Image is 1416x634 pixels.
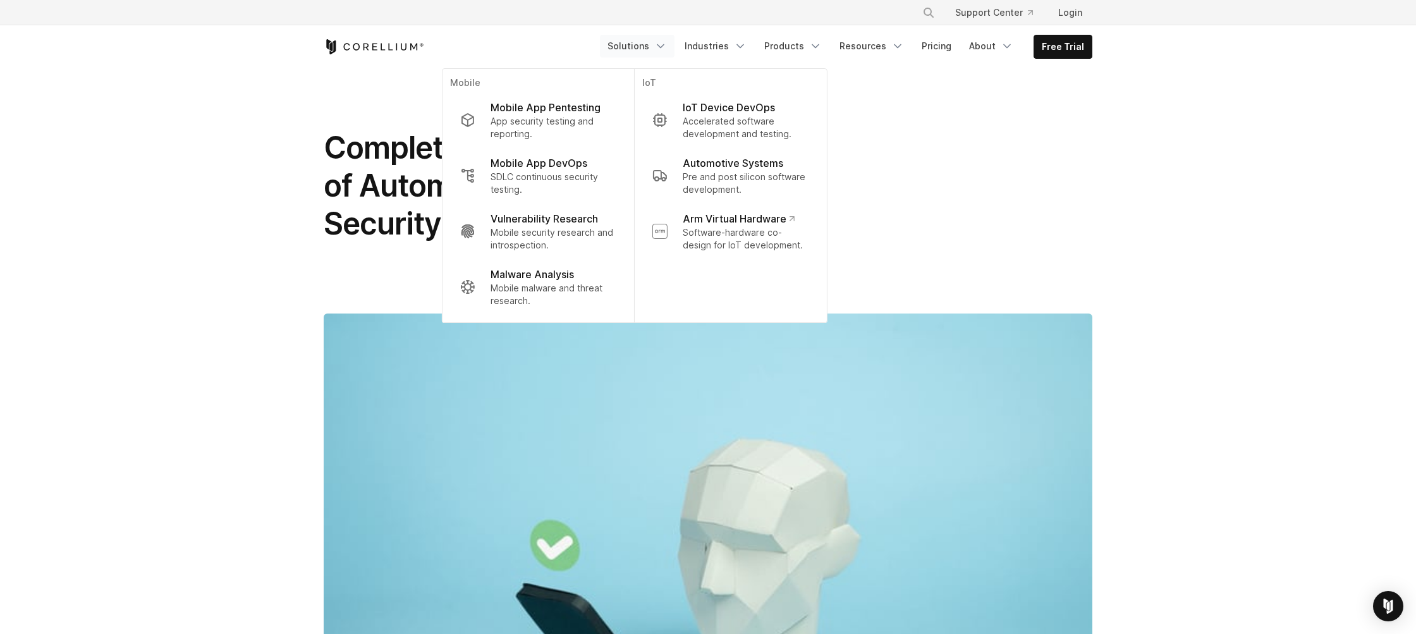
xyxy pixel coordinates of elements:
[450,92,626,148] a: Mobile App Pentesting App security testing and reporting.
[491,115,616,140] p: App security testing and reporting.
[917,1,940,24] button: Search
[945,1,1043,24] a: Support Center
[914,35,959,58] a: Pricing
[450,204,626,259] a: Vulnerability Research Mobile security research and introspection.
[324,39,424,54] a: Corellium Home
[450,259,626,315] a: Malware Analysis Mobile malware and threat research.
[491,226,616,252] p: Mobile security research and introspection.
[683,171,809,196] p: Pre and post silicon software development.
[642,92,819,148] a: IoT Device DevOps Accelerated software development and testing.
[961,35,1021,58] a: About
[683,226,809,252] p: Software-hardware co-design for IoT development.
[1373,591,1403,621] div: Open Intercom Messenger
[683,155,783,171] p: Automotive Systems
[677,35,754,58] a: Industries
[757,35,829,58] a: Products
[491,211,598,226] p: Vulnerability Research
[324,129,805,242] span: Complete Guide: The Ins and Outs of Automated Mobile Application Security Testing
[491,155,587,171] p: Mobile App DevOps
[600,35,1092,59] div: Navigation Menu
[642,204,819,259] a: Arm Virtual Hardware Software-hardware co-design for IoT development.
[642,148,819,204] a: Automotive Systems Pre and post silicon software development.
[832,35,912,58] a: Resources
[683,211,795,226] p: Arm Virtual Hardware
[450,76,626,92] p: Mobile
[683,100,775,115] p: IoT Device DevOps
[491,171,616,196] p: SDLC continuous security testing.
[491,267,574,282] p: Malware Analysis
[600,35,674,58] a: Solutions
[642,76,819,92] p: IoT
[1048,1,1092,24] a: Login
[1034,35,1092,58] a: Free Trial
[450,148,626,204] a: Mobile App DevOps SDLC continuous security testing.
[683,115,809,140] p: Accelerated software development and testing.
[491,282,616,307] p: Mobile malware and threat research.
[907,1,1092,24] div: Navigation Menu
[491,100,601,115] p: Mobile App Pentesting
